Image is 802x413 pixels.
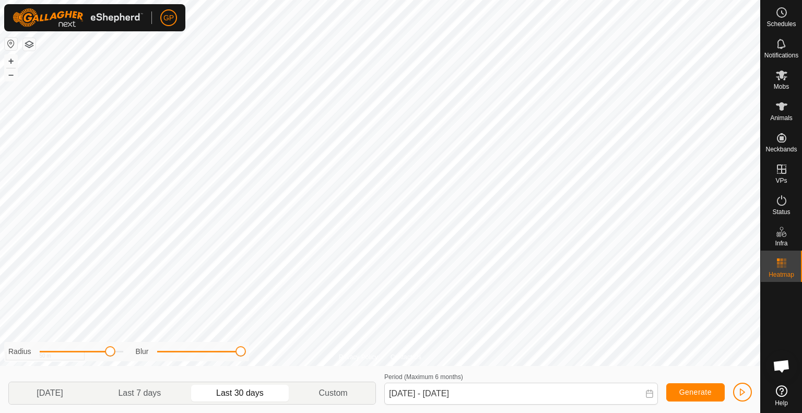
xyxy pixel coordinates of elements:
span: Mobs [774,84,789,90]
span: Notifications [764,52,798,58]
a: Contact Us [391,352,421,362]
span: [DATE] [37,387,63,399]
span: Schedules [766,21,796,27]
span: Generate [679,388,712,396]
span: Animals [770,115,793,121]
span: Last 30 days [216,387,264,399]
a: Open chat [766,350,797,382]
span: Help [775,400,788,406]
span: Infra [775,240,787,246]
label: Radius [8,346,31,357]
label: Period (Maximum 6 months) [384,373,463,381]
span: Last 7 days [118,387,161,399]
a: Help [761,381,802,410]
span: Status [772,209,790,215]
span: Custom [319,387,348,399]
img: Gallagher Logo [13,8,143,27]
span: Heatmap [769,272,794,278]
button: – [5,68,17,81]
button: Reset Map [5,38,17,50]
a: Privacy Policy [339,352,378,362]
button: Map Layers [23,38,36,51]
span: GP [163,13,174,23]
span: Neckbands [765,146,797,152]
label: Blur [136,346,149,357]
span: VPs [775,178,787,184]
button: Generate [666,383,725,402]
button: + [5,55,17,67]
